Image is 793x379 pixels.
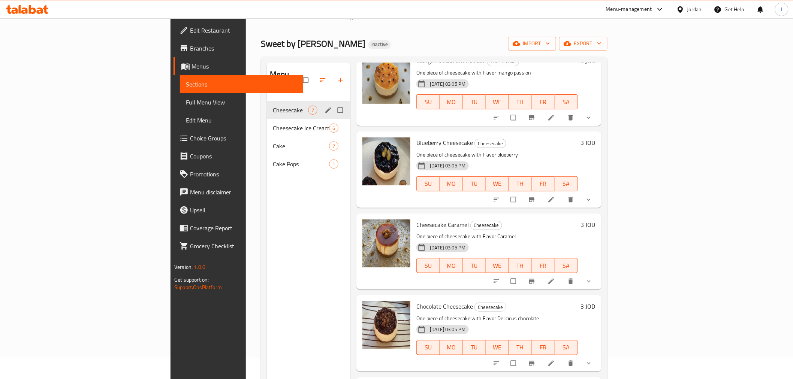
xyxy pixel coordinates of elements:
button: WE [486,94,509,109]
span: [DATE] 03:05 PM [427,162,468,169]
a: Choice Groups [174,129,303,147]
span: 1.0.0 [194,262,206,272]
span: 7 [308,107,317,114]
button: delete [563,273,581,289]
span: SU [420,178,437,189]
button: SA [555,94,578,109]
span: [DATE] 03:05 PM [427,244,468,251]
a: Coupons [174,147,303,165]
button: FR [532,340,555,355]
span: SU [420,260,437,271]
span: MO [443,260,460,271]
span: Cheesecake Ice Cream [273,124,329,133]
p: One piece of cheesecake with Flavor Caramel [416,232,578,241]
span: Upsell [190,206,297,215]
span: Restaurants management [302,12,369,21]
span: Blueberry Cheesecake [416,137,473,148]
span: WE [489,178,506,189]
h6: 3 JOD [581,137,595,148]
span: SA [558,178,575,189]
span: TU [466,178,483,189]
div: Inactive [368,40,391,49]
button: FR [532,176,555,191]
span: 7 [329,143,338,150]
button: SA [555,176,578,191]
div: Cheesecake Ice Cream6 [267,119,350,137]
svg: Show Choices [585,278,593,285]
span: 6 [329,125,338,132]
button: SA [555,340,578,355]
span: Cheesecake [273,106,308,115]
a: Support.OpsPlatform [174,282,222,292]
span: export [565,39,601,48]
span: Select all sections [299,73,314,87]
span: SA [558,260,575,271]
span: FR [535,178,552,189]
span: FR [535,260,552,271]
button: Branch-specific-item [524,191,542,208]
button: WE [486,340,509,355]
button: export [559,37,607,51]
span: TU [466,97,483,107]
a: Menu disclaimer [174,183,303,201]
img: Cheesecake Caramel [362,219,410,267]
button: FR [532,94,555,109]
p: One piece of cheesecake with Flavor blueberry [416,150,578,160]
span: FR [535,342,552,353]
button: TU [463,258,486,273]
button: SA [555,258,578,273]
div: items [329,124,338,133]
p: One piece of cheesecake with Flavor mango passion [416,68,578,78]
button: sort-choices [488,191,506,208]
button: sort-choices [488,109,506,126]
span: SA [558,97,575,107]
div: Cheesecake [474,139,506,148]
a: Menus [378,12,404,22]
span: Cheesecake [475,139,506,148]
span: Full Menu View [186,98,297,107]
button: Branch-specific-item [524,109,542,126]
button: MO [440,176,463,191]
span: Edit Restaurant [190,26,297,35]
div: Cake Pops1 [267,155,350,173]
span: Cake [273,142,329,151]
div: Cheesecake7edit [267,101,350,119]
span: TU [466,260,483,271]
li: / [372,12,375,21]
button: show more [581,191,598,208]
a: Restaurants management [293,12,369,22]
img: Chocolate Cheesecake [362,301,410,349]
span: WE [489,97,506,107]
a: Sections [180,75,303,93]
h6: 3 JOD [581,301,595,312]
button: SU [416,340,440,355]
span: MO [443,97,460,107]
a: Edit menu item [548,278,557,285]
span: Select to update [506,274,522,288]
img: Mango Passion Cheesecake [362,56,410,104]
span: Coverage Report [190,224,297,233]
button: TH [509,176,532,191]
button: WE [486,176,509,191]
span: [DATE] 03:05 PM [427,326,468,333]
button: Add section [332,72,350,88]
button: WE [486,258,509,273]
svg: Show Choices [585,360,593,367]
button: delete [563,109,581,126]
span: Grocery Checklist [190,242,297,251]
span: TH [512,260,529,271]
a: Edit menu item [548,360,557,367]
button: TU [463,340,486,355]
button: TU [463,94,486,109]
span: Select to update [506,356,522,370]
a: Grocery Checklist [174,237,303,255]
button: FR [532,258,555,273]
span: Cheesecake [475,303,506,312]
h6: 3 JOD [581,56,595,66]
span: Inactive [368,41,391,48]
button: TH [509,94,532,109]
div: Jordan [687,5,702,13]
div: Menu-management [606,5,652,14]
span: Cheesecake [471,221,502,230]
